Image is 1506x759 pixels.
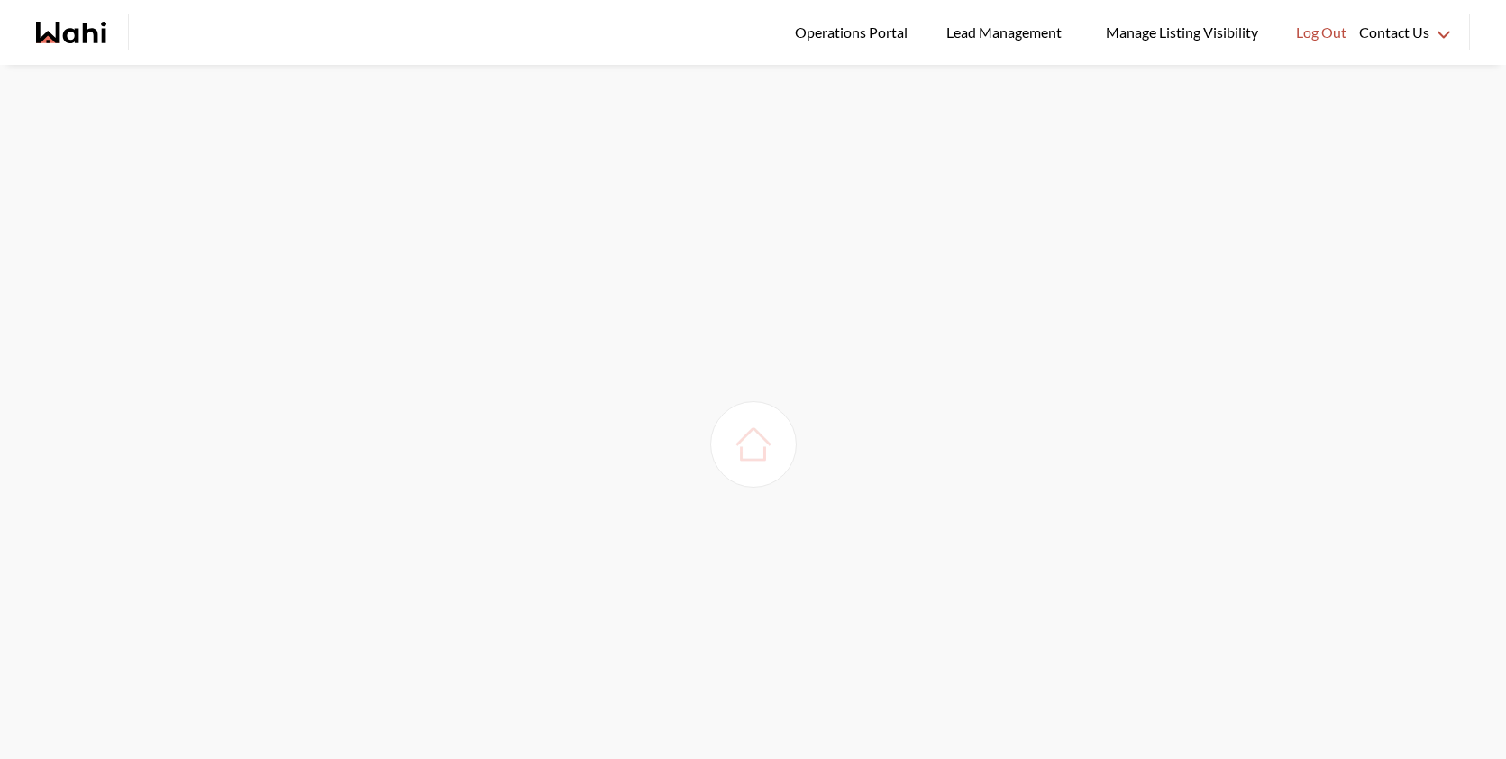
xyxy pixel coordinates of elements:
[36,22,106,43] a: Wahi homepage
[795,21,914,44] span: Operations Portal
[1100,21,1264,44] span: Manage Listing Visibility
[728,419,779,470] img: loading house image
[946,21,1068,44] span: Lead Management
[1296,21,1346,44] span: Log Out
